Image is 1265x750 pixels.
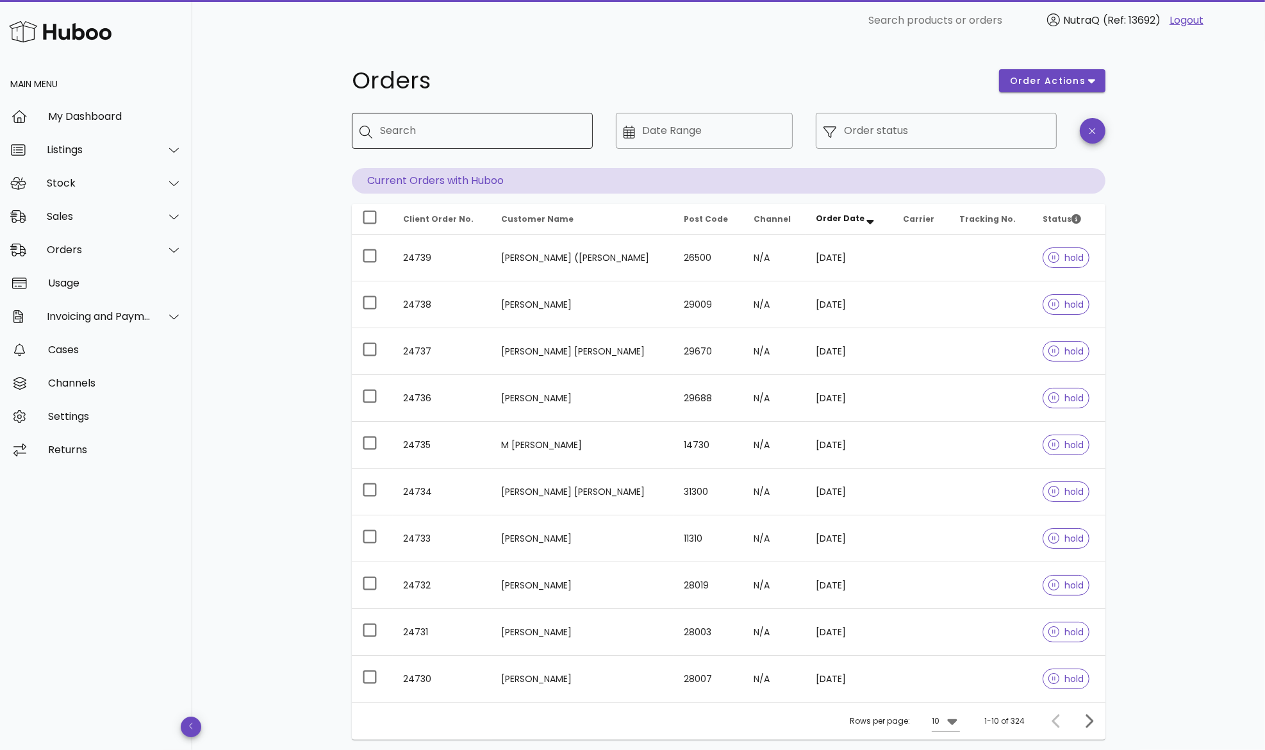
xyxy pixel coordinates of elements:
[743,422,806,469] td: N/A
[492,328,674,375] td: [PERSON_NAME] [PERSON_NAME]
[806,562,893,609] td: [DATE]
[403,213,474,224] span: Client Order No.
[1048,347,1084,356] span: hold
[393,422,492,469] td: 24735
[743,235,806,281] td: N/A
[492,204,674,235] th: Customer Name
[999,69,1105,92] button: order actions
[743,204,806,235] th: Channel
[492,515,674,562] td: [PERSON_NAME]
[949,204,1032,235] th: Tracking No.
[1048,674,1084,683] span: hold
[47,144,151,156] div: Listings
[393,204,492,235] th: Client Order No.
[806,515,893,562] td: [DATE]
[492,375,674,422] td: [PERSON_NAME]
[806,422,893,469] td: [DATE]
[393,328,492,375] td: 24737
[806,469,893,515] td: [DATE]
[743,609,806,656] td: N/A
[393,469,492,515] td: 24734
[743,469,806,515] td: N/A
[1048,534,1084,543] span: hold
[393,656,492,702] td: 24730
[1103,13,1161,28] span: (Ref: 13692)
[1077,710,1100,733] button: Next page
[743,515,806,562] td: N/A
[932,715,939,727] div: 10
[492,656,674,702] td: [PERSON_NAME]
[674,375,743,422] td: 29688
[674,656,743,702] td: 28007
[393,562,492,609] td: 24732
[393,281,492,328] td: 24738
[1048,487,1084,496] span: hold
[674,281,743,328] td: 29009
[1048,253,1084,262] span: hold
[492,469,674,515] td: [PERSON_NAME] [PERSON_NAME]
[1048,628,1084,637] span: hold
[674,562,743,609] td: 28019
[48,277,182,289] div: Usage
[674,515,743,562] td: 11310
[1009,74,1086,88] span: order actions
[393,515,492,562] td: 24733
[492,562,674,609] td: [PERSON_NAME]
[352,69,984,92] h1: Orders
[1048,300,1084,309] span: hold
[806,609,893,656] td: [DATE]
[743,562,806,609] td: N/A
[1048,440,1084,449] span: hold
[904,213,935,224] span: Carrier
[674,469,743,515] td: 31300
[806,204,893,235] th: Order Date: Sorted descending. Activate to remove sorting.
[492,235,674,281] td: [PERSON_NAME] ([PERSON_NAME]
[492,609,674,656] td: [PERSON_NAME]
[674,422,743,469] td: 14730
[984,715,1025,727] div: 1-10 of 324
[674,204,743,235] th: Post Code
[1048,581,1084,590] span: hold
[393,235,492,281] td: 24739
[9,18,112,46] img: Huboo Logo
[674,235,743,281] td: 26500
[352,168,1105,194] p: Current Orders with Huboo
[47,177,151,189] div: Stock
[393,375,492,422] td: 24736
[743,375,806,422] td: N/A
[393,609,492,656] td: 24731
[674,328,743,375] td: 29670
[850,703,960,740] div: Rows per page:
[684,213,728,224] span: Post Code
[1043,213,1081,224] span: Status
[47,244,151,256] div: Orders
[502,213,574,224] span: Customer Name
[1063,13,1100,28] span: NutraQ
[806,375,893,422] td: [DATE]
[932,711,960,731] div: 10Rows per page:
[674,609,743,656] td: 28003
[492,422,674,469] td: M [PERSON_NAME]
[48,444,182,456] div: Returns
[806,235,893,281] td: [DATE]
[48,377,182,389] div: Channels
[1048,394,1084,403] span: hold
[1170,13,1203,28] a: Logout
[1032,204,1105,235] th: Status
[806,281,893,328] td: [DATE]
[48,344,182,356] div: Cases
[47,210,151,222] div: Sales
[816,213,864,224] span: Order Date
[754,213,791,224] span: Channel
[48,110,182,122] div: My Dashboard
[48,410,182,422] div: Settings
[959,213,1016,224] span: Tracking No.
[743,281,806,328] td: N/A
[893,204,950,235] th: Carrier
[806,656,893,702] td: [DATE]
[743,328,806,375] td: N/A
[806,328,893,375] td: [DATE]
[47,310,151,322] div: Invoicing and Payments
[492,281,674,328] td: [PERSON_NAME]
[743,656,806,702] td: N/A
